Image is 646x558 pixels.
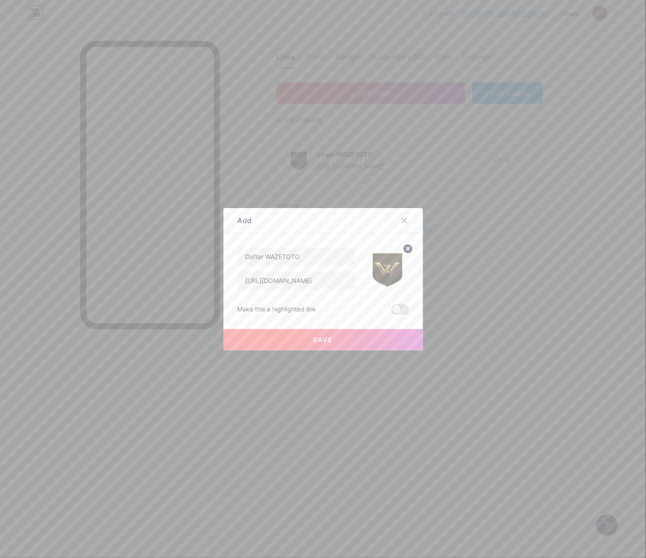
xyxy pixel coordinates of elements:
[238,215,252,226] div: Add
[223,329,423,350] button: Save
[238,304,317,315] div: Make this a highlighted link
[313,336,333,343] span: Save
[366,248,409,290] img: link_thumbnail
[238,248,355,266] input: Title
[238,272,355,290] input: URL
